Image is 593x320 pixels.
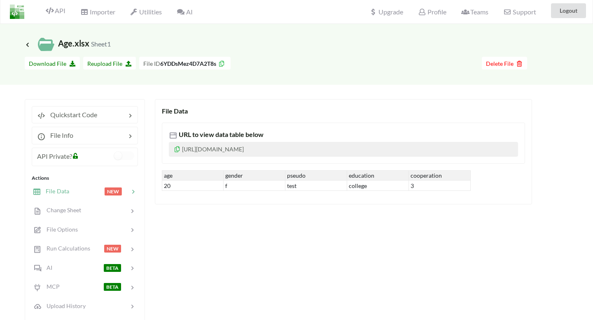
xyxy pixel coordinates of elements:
[41,188,69,195] span: File Data
[42,264,52,271] span: AI
[130,8,162,16] span: Utilities
[91,40,111,48] small: Sheet1
[37,152,72,160] span: API Private?
[29,60,76,67] span: Download File
[38,36,54,53] img: /static/media/localFileIcon.23929a80.svg
[409,181,471,191] div: 3
[10,5,24,19] img: LogoIcon.png
[25,38,111,48] span: Age.xlsx
[162,170,224,181] div: age
[177,8,192,16] span: AI
[87,60,132,67] span: Reupload File
[32,174,138,182] div: Actions
[104,283,121,291] span: BETA
[80,8,115,16] span: Importer
[347,181,409,191] div: college
[482,57,527,70] button: Delete File
[224,181,285,191] div: f
[177,130,264,138] span: URL to view data table below
[42,206,81,213] span: Change Sheet
[418,8,446,16] span: Profile
[409,170,471,181] div: cooperation
[105,188,122,195] span: NEW
[104,245,121,253] span: NEW
[45,111,97,118] span: Quickstart Code
[285,170,347,181] div: pseudo
[285,181,347,191] div: test
[42,302,86,309] span: Upload History
[104,264,121,272] span: BETA
[45,131,73,139] span: File Info
[83,57,136,70] button: Reupload File
[503,9,536,15] span: Support
[347,170,409,181] div: education
[486,60,523,67] span: Delete File
[224,170,285,181] div: gender
[461,8,488,16] span: Teams
[169,142,518,157] p: [URL][DOMAIN_NAME]
[162,181,224,191] div: 20
[42,245,90,252] span: Run Calculations
[143,60,160,67] span: File ID
[42,226,78,233] span: File Options
[162,106,525,116] div: File Data
[25,57,80,70] button: Download File
[46,7,65,14] span: API
[551,3,586,18] button: Logout
[369,9,403,15] span: Upgrade
[42,283,60,290] span: MCP
[160,60,216,67] b: 6YDDsMez4D7A2T8s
